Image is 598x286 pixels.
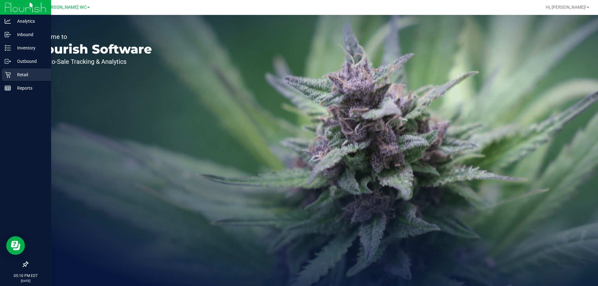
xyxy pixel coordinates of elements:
[11,44,48,52] p: Inventory
[6,236,25,255] iframe: Resource center
[5,58,11,64] inline-svg: Outbound
[11,17,48,25] p: Analytics
[5,72,11,78] inline-svg: Retail
[34,59,152,65] p: Seed-to-Sale Tracking & Analytics
[34,34,152,40] p: Welcome to
[5,45,11,51] inline-svg: Inventory
[5,85,11,91] inline-svg: Reports
[5,18,11,24] inline-svg: Analytics
[34,43,152,55] p: Flourish Software
[11,58,48,65] p: Outbound
[11,84,48,92] p: Reports
[11,71,48,78] p: Retail
[3,279,48,283] p: [DATE]
[546,5,586,10] span: Hi, [PERSON_NAME]!
[37,5,87,10] span: St. [PERSON_NAME] WC
[11,31,48,38] p: Inbound
[3,273,48,279] p: 05:10 PM EDT
[5,31,11,38] inline-svg: Inbound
